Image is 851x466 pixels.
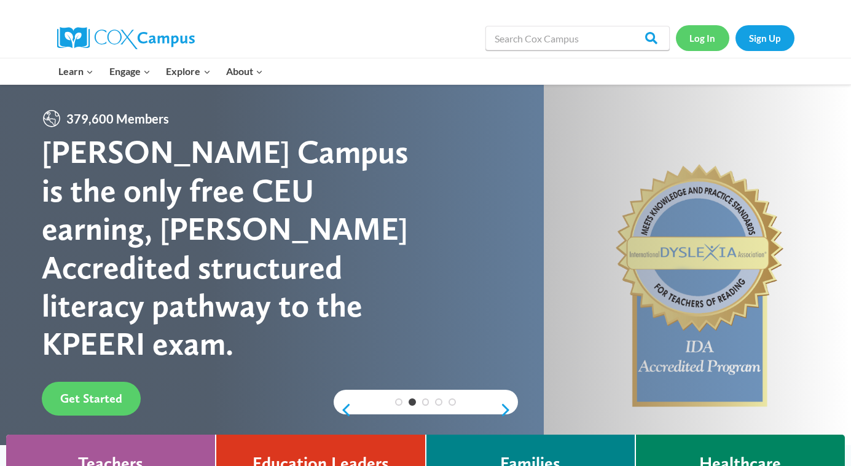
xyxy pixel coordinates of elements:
[42,382,141,416] a: Get Started
[61,109,174,128] span: 379,600 Members
[57,27,195,49] img: Cox Campus
[218,58,271,84] button: Child menu of About
[485,26,670,50] input: Search Cox Campus
[676,25,794,50] nav: Secondary Navigation
[51,58,102,84] button: Child menu of Learn
[735,25,794,50] a: Sign Up
[159,58,219,84] button: Child menu of Explore
[676,25,729,50] a: Log In
[101,58,159,84] button: Child menu of Engage
[60,391,122,406] span: Get Started
[42,133,426,363] div: [PERSON_NAME] Campus is the only free CEU earning, [PERSON_NAME] Accredited structured literacy p...
[51,58,271,84] nav: Primary Navigation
